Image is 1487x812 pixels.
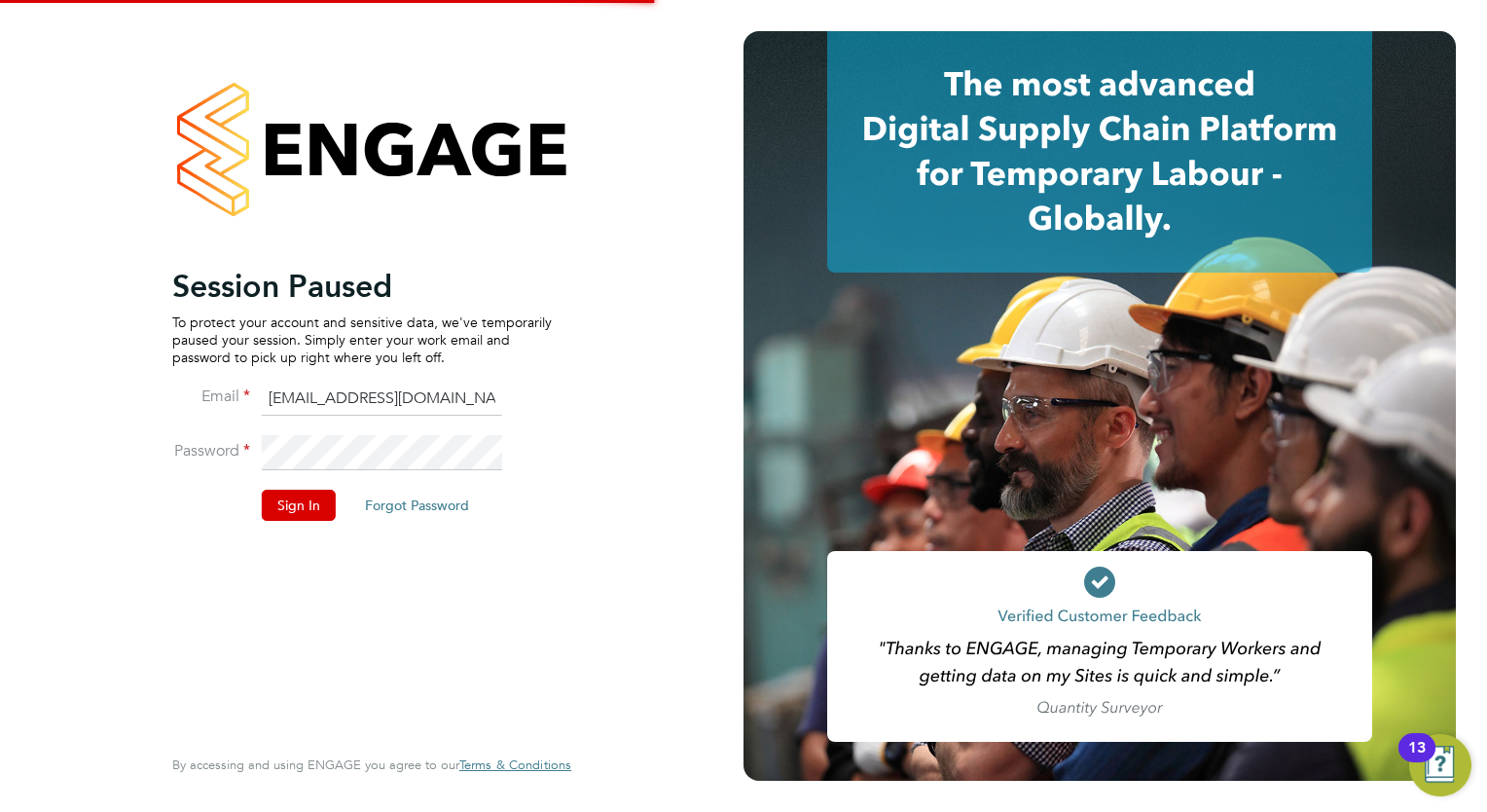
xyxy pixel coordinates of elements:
[262,382,502,417] input: Enter your work email...
[172,757,571,773] span: By accessing and using ENGAGE you agree to our
[172,441,250,461] label: Password
[349,490,485,521] button: Forgot Password
[459,757,571,773] a: Terms & Conditions
[172,267,552,306] h2: Session Paused
[172,314,552,367] p: To protect your account and sensitive data, we've temporarily paused your session. Simply enter y...
[1409,734,1471,796] button: Open Resource Center, 13 new notifications
[1408,748,1426,773] div: 13
[459,757,571,773] span: Terms & Conditions
[172,387,250,407] label: Email
[262,490,336,521] button: Sign In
